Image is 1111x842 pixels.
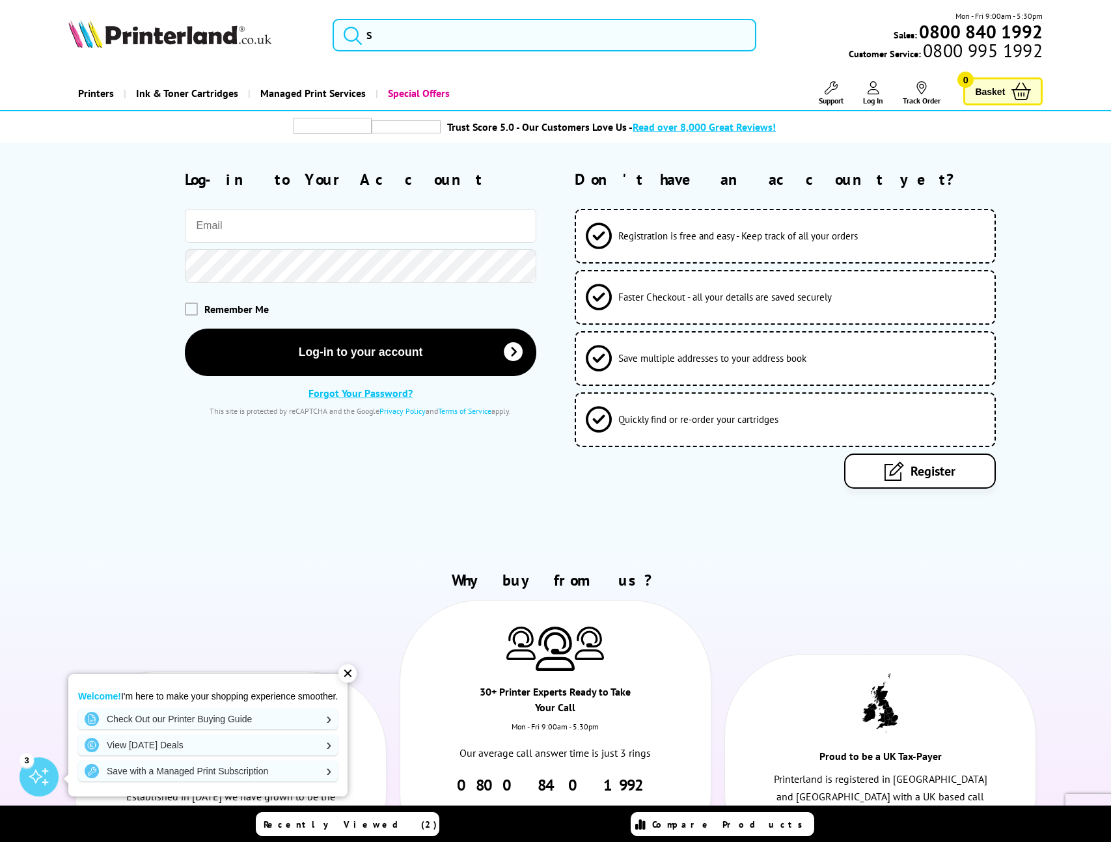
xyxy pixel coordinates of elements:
img: trustpilot rating [294,118,372,134]
a: Support [819,81,844,105]
span: Customer Service: [849,44,1043,60]
span: Sales: [894,29,917,41]
div: 30+ Printer Experts Ready to Take Your Call [478,684,633,722]
strong: Welcome! [78,691,121,701]
span: Read over 8,000 Great Reviews! [633,120,776,133]
a: Terms of Service [438,406,491,416]
span: Mon - Fri 9:00am - 5:30pm [955,10,1043,22]
span: Quickly find or re-order your cartridges [618,413,778,426]
div: Mon - Fri 9:00am - 5.30pm [400,722,711,744]
img: Printer Experts [575,627,604,660]
a: Basket 0 [963,77,1043,105]
h2: Why buy from us? [68,570,1043,590]
a: Printers [68,77,124,110]
p: I'm here to make your shopping experience smoother. [78,690,338,702]
button: Log-in to your account [185,329,536,376]
a: Register [844,454,996,489]
img: Printer Experts [536,627,575,672]
a: Trust Score 5.0 - Our Customers Love Us -Read over 8,000 Great Reviews! [447,120,776,133]
a: Printerland Logo [68,20,317,51]
span: Basket [975,83,1005,100]
p: Our average call answer time is just 3 rings [446,744,664,762]
h2: Don't have an account yet? [575,169,1043,189]
img: Printer Experts [506,627,536,660]
b: 0800 840 1992 [919,20,1043,44]
a: Privacy Policy [379,406,426,416]
div: This site is protected by reCAPTCHA and the Google and apply. [185,406,536,416]
p: Printerland is registered in [GEOGRAPHIC_DATA] and [GEOGRAPHIC_DATA] with a UK based call centre,... [772,770,989,841]
a: Ink & Toner Cartridges [124,77,248,110]
img: trustpilot rating [372,120,441,133]
div: Let us help you choose the perfect printer for you home or business [446,795,664,841]
span: Support [819,96,844,105]
div: ✕ [338,664,357,683]
span: 0800 995 1992 [921,44,1043,57]
a: Special Offers [376,77,459,110]
a: Managed Print Services [248,77,376,110]
div: Proud to be a UK Tax-Payer [802,748,958,770]
a: Recently Viewed (2) [256,812,439,836]
span: Save multiple addresses to your address book [618,352,806,364]
span: Log In [863,96,883,105]
span: Register [911,463,955,480]
a: Check Out our Printer Buying Guide [78,709,338,729]
a: 0800 840 1992 [917,25,1043,38]
a: Compare Products [631,812,814,836]
a: Forgot Your Password? [309,387,413,400]
a: Save with a Managed Print Subscription [78,761,338,781]
span: Remember Me [204,303,269,316]
div: 3 [20,753,34,767]
img: Printerland Logo [68,20,271,48]
a: Log In [863,81,883,105]
input: Email [185,209,536,243]
a: View [DATE] Deals [78,735,338,755]
input: S [333,19,756,51]
span: Recently Viewed (2) [264,819,437,830]
a: Track Order [903,81,940,105]
span: Faster Checkout - all your details are saved securely [618,291,832,303]
h2: Log-in to Your Account [185,169,536,189]
span: Ink & Toner Cartridges [136,77,238,110]
img: UK tax payer [862,673,898,733]
span: Registration is free and easy - Keep track of all your orders [618,230,858,242]
span: Compare Products [652,819,810,830]
span: 0 [957,72,974,88]
a: 0800 840 1992 [457,775,654,795]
